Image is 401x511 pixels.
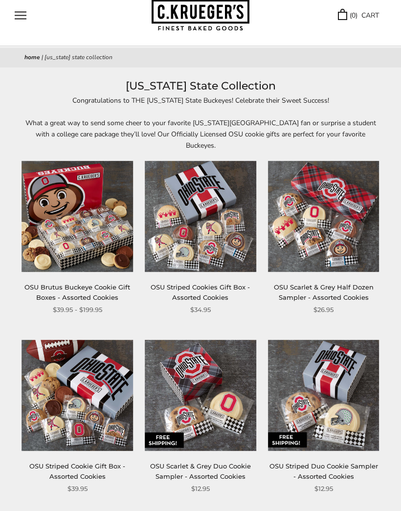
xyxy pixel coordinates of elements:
[67,484,88,494] span: $39.95
[24,284,130,302] a: OSU Brutus Buckeye Cookie Gift Boxes - Assorted Cookies
[145,340,256,452] img: OSU Scarlet & Grey Duo Cookie Sampler - Assorted Cookies
[15,12,26,20] button: Open navigation
[22,161,134,273] img: OSU Brutus Buckeye Cookie Gift Boxes - Assorted Cookies
[191,484,210,494] span: $12.95
[314,484,333,494] span: $12.95
[24,53,377,63] nav: breadcrumbs
[150,463,251,481] a: OSU Scarlet & Grey Duo Cookie Sampler - Assorted Cookies
[313,305,334,315] span: $26.95
[268,161,379,273] img: OSU Scarlet & Grey Half Dozen Sampler - Assorted Cookies
[29,463,125,481] a: OSU Striped Cookie Gift Box - Assorted Cookies
[151,284,250,302] a: OSU Striped Cookies Gift Box - Assorted Cookies
[145,161,256,273] img: OSU Striped Cookies Gift Box - Assorted Cookies
[338,10,379,22] a: (0) CART
[274,284,374,302] a: OSU Scarlet & Grey Half Dozen Sampler - Assorted Cookies
[53,305,102,315] span: $39.95 - $199.95
[24,95,377,107] p: Congratulations to THE [US_STATE] State Buckeyes! Celebrate their Sweet Success!
[24,78,377,95] h1: [US_STATE] State Collection
[22,340,134,452] img: OSU Striped Cookie Gift Box - Assorted Cookies
[42,54,43,62] span: |
[268,340,379,452] img: OSU Striped Duo Cookie Sampler - Assorted Cookies
[24,118,377,152] p: What a great way to send some cheer to your favorite [US_STATE][GEOGRAPHIC_DATA] fan or surprise ...
[190,305,211,315] span: $34.95
[24,54,40,62] a: Home
[45,54,112,62] span: [US_STATE] State Collection
[269,463,378,481] a: OSU Striped Duo Cookie Sampler - Assorted Cookies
